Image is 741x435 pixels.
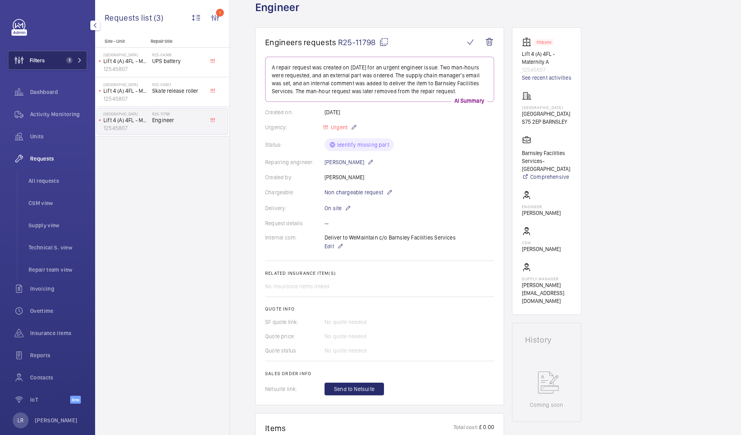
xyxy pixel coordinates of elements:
span: Reports [30,351,87,359]
p: Coming soon [530,401,563,409]
p: [GEOGRAPHIC_DATA] [522,105,570,110]
span: Requests [30,155,87,163]
p: 12545807 [103,124,149,132]
p: [GEOGRAPHIC_DATA] [103,52,149,57]
button: Send to Netsuite [325,383,384,395]
a: See recent activities [522,74,571,82]
span: R25-11798 [338,37,389,47]
span: All requests [29,177,87,185]
p: [PERSON_NAME] [522,245,561,253]
span: Invoicing [30,285,87,293]
span: Filters [30,56,45,64]
span: 1 [66,57,73,63]
p: £ 0.00 [478,423,494,433]
p: Lift 4 (A) 4FL - Maternity A [522,50,571,66]
span: UPS battery [152,57,204,65]
p: On site [325,203,351,213]
span: Supply view [29,221,87,229]
span: Requests list [105,13,154,23]
span: Overtime [30,307,87,315]
a: Comprehensive [522,173,571,181]
h2: R25-11798 [152,111,204,116]
h1: Items [265,423,286,433]
h2: Related insurance item(s) [265,270,494,276]
p: 12545807 [103,95,149,103]
p: [GEOGRAPHIC_DATA] [103,82,149,87]
span: IoT [30,396,70,404]
p: 12545807 [103,65,149,73]
p: [PERSON_NAME] [522,209,561,217]
span: Send to Netsuite [334,385,374,393]
p: Lift 4 (A) 4FL - Maternity A [103,116,149,124]
span: Engineers requests [265,37,336,47]
p: Total cost: [453,423,478,433]
span: Beta [70,396,81,404]
p: CSM [522,240,561,245]
span: Units [30,132,87,140]
span: Non chargeable request [325,188,383,196]
p: [GEOGRAPHIC_DATA] [103,111,149,116]
span: Dashboard [30,88,87,96]
p: Supply manager [522,276,571,281]
span: Skate release roller [152,87,204,95]
span: Engineer [152,116,204,124]
h1: History [525,336,568,344]
p: [PERSON_NAME] [325,157,374,167]
p: Engineer [522,204,561,209]
p: Lift 4 (A) 4FL - Maternity A [103,87,149,95]
p: Repair title [151,38,203,44]
p: Site - Unit [95,38,147,44]
p: S75 2EP BARNSLEY [522,118,570,126]
p: [PERSON_NAME] [35,416,78,424]
p: A repair request was created on [DATE] for an urgent engineer issue. Two man-hours were requested... [272,63,487,95]
span: CSM view [29,199,87,207]
span: Activity Monitoring [30,110,87,118]
p: LR [17,416,23,424]
h2: Sales order info [265,371,494,376]
span: Insurance items [30,329,87,337]
p: Lift 4 (A) 4FL - Maternity A [103,57,149,65]
span: Edit [325,242,334,250]
p: AI Summary [451,97,487,105]
button: Filters1 [8,51,87,70]
h2: R25-04369 [152,52,204,57]
span: Repair team view [29,266,87,274]
p: Barnsley Facilities Services- [GEOGRAPHIC_DATA] [522,149,571,173]
h2: R25-04951 [152,82,204,87]
p: [GEOGRAPHIC_DATA] [522,110,570,118]
span: Technical S. view [29,243,87,251]
p: 12545807 [522,66,571,74]
p: [PERSON_NAME][EMAIL_ADDRESS][DOMAIN_NAME] [522,281,571,305]
p: Stopped [537,41,552,44]
img: elevator.svg [522,37,535,47]
span: Urgent [329,124,348,130]
h2: Quote info [265,306,494,312]
span: Contacts [30,374,87,381]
